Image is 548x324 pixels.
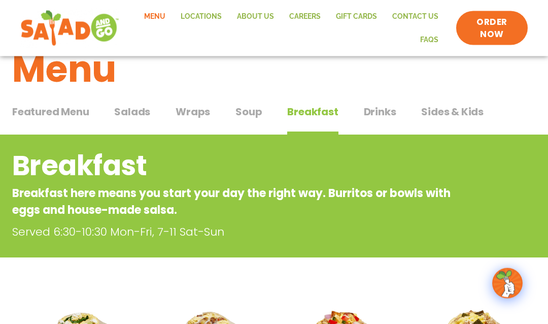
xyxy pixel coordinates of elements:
a: Locations [173,5,229,28]
a: GIFT CARDS [328,5,385,28]
a: ORDER NOW [456,11,528,46]
a: Contact Us [385,5,446,28]
span: Breakfast [287,105,338,120]
a: FAQs [413,28,446,52]
p: Served 6:30-10:30 Mon-Fri, 7-11 Sat-Sun [12,224,464,241]
span: Sides & Kids [421,105,484,120]
img: wpChatIcon [493,269,522,298]
a: Menu [136,5,173,28]
div: Tabbed content [12,101,536,136]
span: Featured Menu [12,105,89,120]
span: Soup [235,105,262,120]
h1: Menu [12,42,536,97]
span: Drinks [364,105,396,120]
p: Breakfast here means you start your day the right way. Burritos or bowls with eggs and house-made... [12,185,454,219]
a: About Us [229,5,282,28]
img: new-SAG-logo-768×292 [20,8,119,49]
nav: Menu [129,5,447,51]
span: Wraps [176,105,210,120]
a: Careers [282,5,328,28]
span: ORDER NOW [466,16,518,41]
h2: Breakfast [12,146,454,187]
span: Salads [114,105,150,120]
